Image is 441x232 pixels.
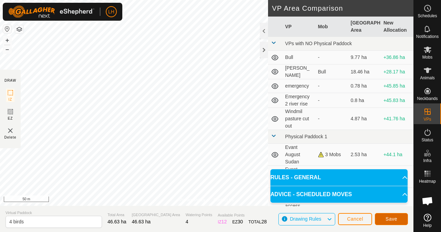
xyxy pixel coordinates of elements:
span: Help [423,223,432,228]
span: LH [108,8,114,16]
div: DRAW [4,78,16,83]
span: 4 [186,219,188,224]
td: 4.87 ha [348,108,381,130]
td: 2.63 ha [348,166,381,188]
td: +44.1 ha [381,144,413,166]
th: [GEOGRAPHIC_DATA] Area [348,17,381,37]
div: - [318,115,345,122]
span: Watering Points [186,212,212,218]
span: Infra [423,159,431,163]
span: ADVICE - SCHEDULED MOVES [270,190,352,199]
span: 28 [261,219,267,224]
td: 0.8 ha [348,93,381,108]
span: Available Points [218,212,267,218]
button: Reset Map [3,25,11,33]
span: Schedules [418,14,437,18]
button: – [3,45,11,53]
h2: VP Area Comparison [272,4,413,12]
td: +28.17 ha [381,64,413,79]
a: Open chat [417,191,438,211]
th: VP [283,17,315,37]
span: EZ [8,116,13,121]
span: IZ [9,97,12,102]
span: Animals [420,76,435,80]
td: +41.76 ha [381,108,413,130]
span: 46.63 ha [132,219,151,224]
th: New Allocation [381,17,413,37]
div: 3 Mobs [318,151,345,158]
p-accordion-header: ADVICE - SCHEDULED MOVES [270,186,408,203]
span: Mobs [422,55,432,59]
span: Heatmap [419,179,436,183]
span: Delete [4,135,17,140]
span: Notifications [416,34,439,39]
td: +36.86 ha [381,51,413,64]
span: Physical Paddock 1 [285,134,327,139]
span: Status [421,138,433,142]
td: Emergency 2 river rise [283,93,315,108]
td: +44 ha [381,166,413,188]
td: +45.85 ha [381,79,413,93]
button: Map Layers [15,25,23,33]
span: Total Area [107,212,126,218]
img: Gallagher Logo [8,6,94,18]
td: Bull [283,51,315,64]
td: 2.53 ha [348,144,381,166]
span: Virtual Paddock [6,210,102,216]
a: Privacy Policy [180,197,205,203]
div: - [318,97,345,104]
button: + [3,36,11,44]
td: Evant August Sudan [283,144,315,166]
div: IZ [218,218,227,225]
div: - [318,82,345,90]
td: emergency [283,79,315,93]
a: Help [414,211,441,230]
td: [PERSON_NAME] [283,64,315,79]
span: [GEOGRAPHIC_DATA] Area [132,212,180,218]
td: +45.83 ha [381,93,413,108]
div: TOTAL [248,218,267,225]
td: 18.46 ha [348,64,381,79]
div: EZ [232,218,243,225]
button: Save [375,213,408,225]
span: 30 [238,219,243,224]
td: Evant Extended access [283,166,315,188]
span: RULES - GENERAL [270,173,321,182]
span: Save [386,216,397,222]
span: VPs [423,117,431,121]
td: 0.78 ha [348,79,381,93]
div: Bull [318,68,345,75]
div: - [318,54,345,61]
span: VPs with NO Physical Paddock [285,41,352,46]
button: Cancel [338,213,372,225]
span: Drawing Rules [290,216,321,222]
th: Mob [315,17,348,37]
a: Contact Us [214,197,234,203]
span: 12 [222,219,227,224]
p-accordion-header: RULES - GENERAL [270,169,408,186]
img: VP [6,127,14,135]
span: 46.63 ha [107,219,126,224]
span: Cancel [347,216,363,222]
span: Neckbands [417,97,438,101]
td: 9.77 ha [348,51,381,64]
td: Windmil pasture cut out [283,108,315,130]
